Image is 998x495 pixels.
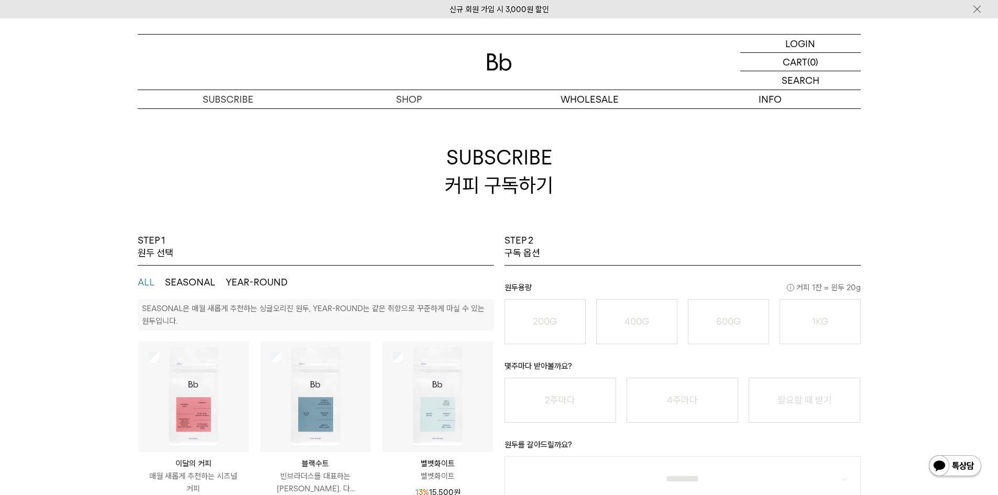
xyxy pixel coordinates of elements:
button: 1KG [780,299,861,344]
img: 카카오톡 채널 1:1 채팅 버튼 [928,454,982,479]
p: 원두용량 [505,281,861,299]
button: 2주마다 [505,378,616,423]
p: SEASONAL은 매월 새롭게 추천하는 싱글오리진 원두, YEAR-ROUND는 같은 취향으로 꾸준하게 마실 수 있는 원두입니다. [142,304,485,326]
a: 신규 회원 가입 시 3,000원 할인 [449,5,549,14]
o: 1KG [812,316,828,327]
img: 상품이미지 [138,342,249,452]
button: 4주마다 [627,378,738,423]
p: STEP 1 원두 선택 [138,234,173,260]
p: CART [783,53,807,71]
o: 200G [533,316,557,327]
p: LOGIN [785,35,815,52]
img: 상품이미지 [260,342,371,452]
span: 커피 1잔 = 윈두 20g [787,281,861,294]
o: 400G [624,316,649,327]
button: YEAR-ROUND [226,276,288,289]
button: SEASONAL [165,276,215,289]
p: 원두를 갈아드릴까요? [505,438,861,456]
button: 600G [688,299,769,344]
p: WHOLESALE [499,90,680,108]
button: 200G [505,299,586,344]
p: SEARCH [782,71,819,90]
p: 몇주마다 받아볼까요? [505,360,861,378]
p: 빈브라더스를 대표하는 [PERSON_NAME]. 다... [260,470,371,495]
button: ALL [138,276,155,289]
a: CART (0) [740,53,861,71]
img: 상품이미지 [382,342,493,452]
p: 벨벳화이트 [382,470,493,482]
p: 이달의 커피 [138,457,249,470]
a: SUBSCRIBE [138,90,319,108]
p: 매월 새롭게 추천하는 시즈널 커피 [138,470,249,495]
button: 필요할 때 받기 [749,378,860,423]
h2: SUBSCRIBE 커피 구독하기 [138,108,861,234]
p: 벨벳화이트 [382,457,493,470]
p: 블랙수트 [260,457,371,470]
a: LOGIN [740,35,861,53]
o: 600G [716,316,741,327]
a: SHOP [319,90,499,108]
button: 400G [596,299,677,344]
img: 로고 [487,53,512,71]
p: STEP 2 구독 옵션 [505,234,540,260]
p: (0) [807,53,818,71]
p: INFO [680,90,861,108]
